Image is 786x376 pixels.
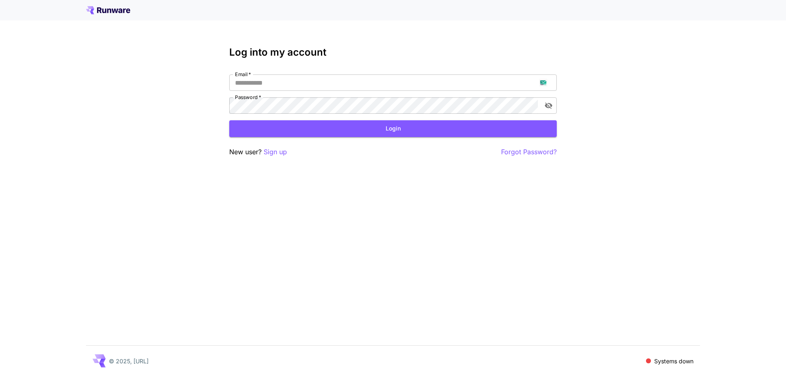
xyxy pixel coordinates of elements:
h3: Log into my account [229,47,557,58]
button: Forgot Password? [501,147,557,157]
label: Password [235,94,261,101]
button: Sign up [264,147,287,157]
p: New user? [229,147,287,157]
p: Systems down [654,357,693,365]
p: © 2025, [URL] [109,357,149,365]
button: toggle password visibility [541,98,556,113]
label: Email [235,71,251,78]
button: Login [229,120,557,137]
